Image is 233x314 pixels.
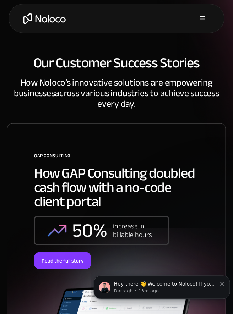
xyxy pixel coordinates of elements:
div: How Noloco’s innovative solutions are empowering businesses across various industries to achieve ... [7,77,226,123]
div: menu [192,8,213,29]
h1: Our Customer Success Stories [7,56,226,70]
div: increase in billable hours [113,222,156,239]
div: Read the full story [34,252,91,269]
h2: How GAP Consulting doubled cash flow with a no-code client portal [34,166,199,209]
div: 50% [72,220,108,241]
a: home [20,13,66,24]
iframe: Intercom notifications message [91,261,233,310]
div: GAP Consulting [34,150,199,166]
